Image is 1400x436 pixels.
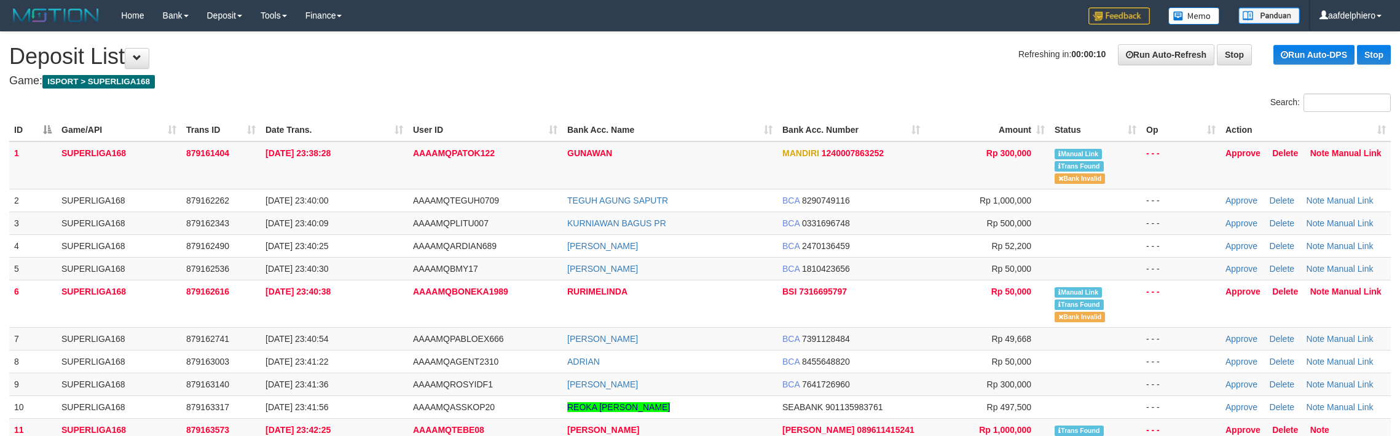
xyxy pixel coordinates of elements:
span: MANDIRI [782,148,819,158]
a: Note [1307,196,1325,205]
span: Copy 7391128484 to clipboard [802,334,850,344]
span: 879161404 [186,148,229,158]
th: User ID: activate to sort column ascending [408,119,562,141]
th: Action: activate to sort column ascending [1221,119,1391,141]
a: Manual Link [1332,287,1382,296]
td: - - - [1141,212,1221,234]
td: 2 [9,189,57,212]
span: Rp 50,000 [991,287,1031,296]
th: Status: activate to sort column ascending [1050,119,1141,141]
td: 8 [9,350,57,373]
td: 5 [9,257,57,280]
th: Op: activate to sort column ascending [1141,119,1221,141]
span: AAAAMQAGENT2310 [413,357,498,367]
a: Manual Link [1327,264,1374,274]
a: Manual Link [1327,241,1374,251]
a: Approve [1225,241,1257,251]
th: Bank Acc. Name: activate to sort column ascending [562,119,777,141]
a: Delete [1272,148,1298,158]
span: 879162490 [186,241,229,251]
a: Run Auto-Refresh [1118,44,1214,65]
span: Rp 50,000 [991,264,1031,274]
span: [DATE] 23:40:00 [265,196,328,205]
span: SEABANK [782,402,823,412]
span: 879162262 [186,196,229,205]
a: Manual Link [1327,196,1374,205]
span: Rp 497,500 [987,402,1031,412]
span: Copy 089611415241 to clipboard [857,425,914,435]
span: BCA [782,334,800,344]
img: MOTION_logo.png [9,6,103,25]
td: 9 [9,373,57,395]
span: BCA [782,196,800,205]
span: [DATE] 23:40:30 [265,264,328,274]
td: 3 [9,212,57,234]
th: ID: activate to sort column descending [9,119,57,141]
a: Manual Link [1327,357,1374,367]
a: RURIMELINDA [567,287,627,296]
td: SUPERLIGA168 [57,141,181,189]
td: SUPERLIGA168 [57,373,181,395]
span: [DATE] 23:38:28 [265,148,331,158]
a: Note [1310,287,1329,296]
a: Note [1307,264,1325,274]
a: TEGUH AGUNG SAPUTR [567,196,668,205]
td: SUPERLIGA168 [57,189,181,212]
a: Delete [1270,357,1294,367]
a: Manual Link [1327,218,1374,228]
td: - - - [1141,350,1221,373]
a: Approve [1225,218,1257,228]
a: Approve [1225,196,1257,205]
a: [PERSON_NAME] [567,334,638,344]
a: Note [1307,379,1325,389]
td: - - - [1141,280,1221,327]
span: [DATE] 23:40:38 [265,287,331,296]
label: Search: [1270,93,1391,112]
a: Run Auto-DPS [1273,45,1355,65]
span: 879163003 [186,357,229,367]
span: Rp 1,000,000 [979,425,1031,435]
span: [PERSON_NAME] [782,425,854,435]
span: BCA [782,379,800,389]
a: Approve [1225,334,1257,344]
span: BCA [782,357,800,367]
span: BSI [782,287,796,296]
span: AAAAMQTEGUH0709 [413,196,499,205]
a: Delete [1270,264,1294,274]
a: Delete [1270,379,1294,389]
h1: Deposit List [9,44,1391,69]
a: Note [1310,425,1329,435]
span: Copy 8290749116 to clipboard [802,196,850,205]
a: Note [1310,148,1329,158]
img: panduan.png [1238,7,1300,24]
span: AAAAMQBONEKA1989 [413,287,508,296]
a: Stop [1357,45,1391,65]
a: [PERSON_NAME] [567,241,638,251]
img: Button%20Memo.svg [1168,7,1220,25]
span: Rp 300,000 [987,379,1031,389]
a: [PERSON_NAME] [567,425,639,435]
span: Bank is not match [1055,173,1105,184]
span: Copy 1240007863252 to clipboard [822,148,884,158]
span: Copy 0331696748 to clipboard [802,218,850,228]
a: Note [1307,402,1325,412]
a: Approve [1225,357,1257,367]
a: REOKA [PERSON_NAME] [567,402,670,412]
span: [DATE] 23:42:25 [265,425,331,435]
span: BCA [782,218,800,228]
a: Approve [1225,379,1257,389]
span: Copy 7316695797 to clipboard [799,287,847,296]
a: ADRIAN [567,357,600,367]
span: Manually Linked [1055,287,1102,298]
td: - - - [1141,234,1221,257]
td: 7 [9,327,57,350]
a: Delete [1270,402,1294,412]
span: Rp 500,000 [987,218,1031,228]
a: Delete [1270,196,1294,205]
span: Rp 50,000 [991,357,1031,367]
a: Delete [1270,334,1294,344]
td: SUPERLIGA168 [57,234,181,257]
th: Bank Acc. Number: activate to sort column ascending [777,119,925,141]
td: - - - [1141,257,1221,280]
a: Approve [1225,148,1260,158]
